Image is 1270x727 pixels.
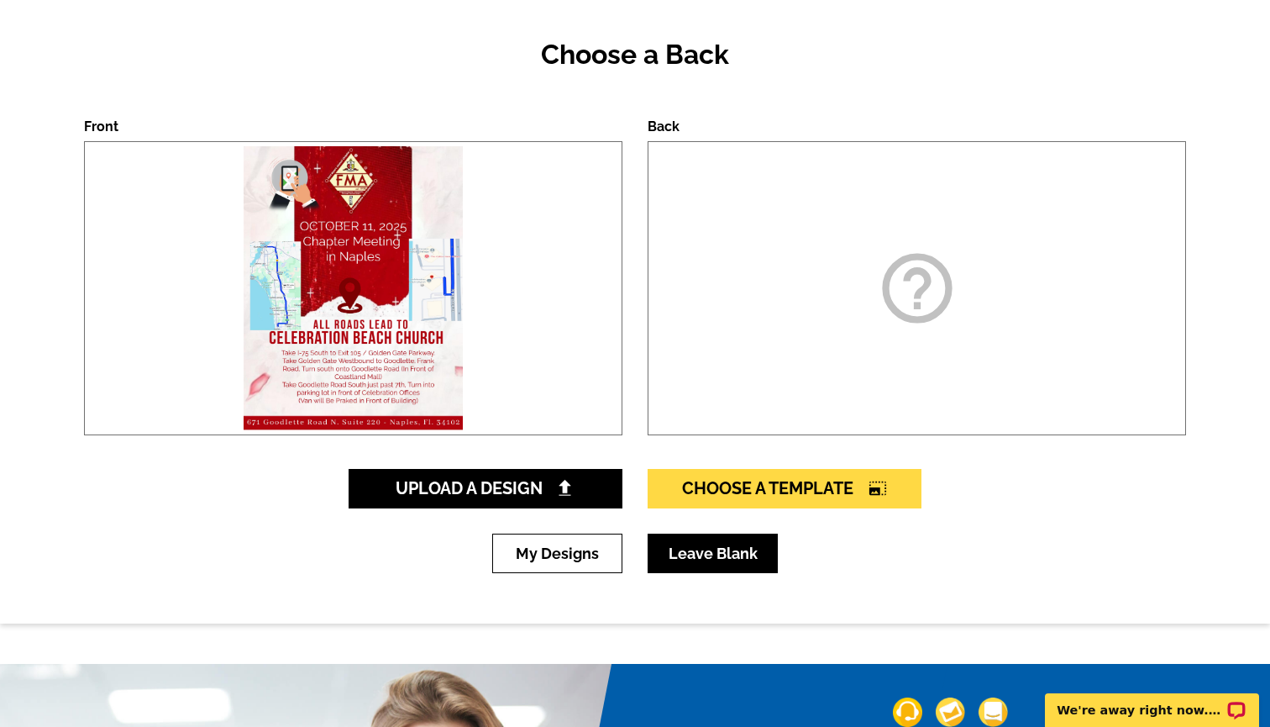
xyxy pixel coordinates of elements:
img: support-img-1.png [893,698,922,727]
img: support-img-2.png [936,698,965,727]
a: Choose A Templatephoto_size_select_large [648,469,921,508]
label: Front [84,119,118,134]
i: photo_size_select_large [869,480,887,497]
a: Upload A Design [349,469,622,508]
a: My Designs [492,534,622,573]
i: help_outline [875,246,959,330]
label: Back [648,119,680,134]
img: large-thumb.jpg [239,142,467,435]
span: Upload A Design [396,478,576,498]
h2: Choose a Back [84,39,1186,71]
span: Choose A Template [682,478,887,498]
img: support-img-3_1.png [979,698,1008,727]
iframe: LiveChat chat widget [1034,674,1270,727]
a: Leave Blank [648,534,778,573]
